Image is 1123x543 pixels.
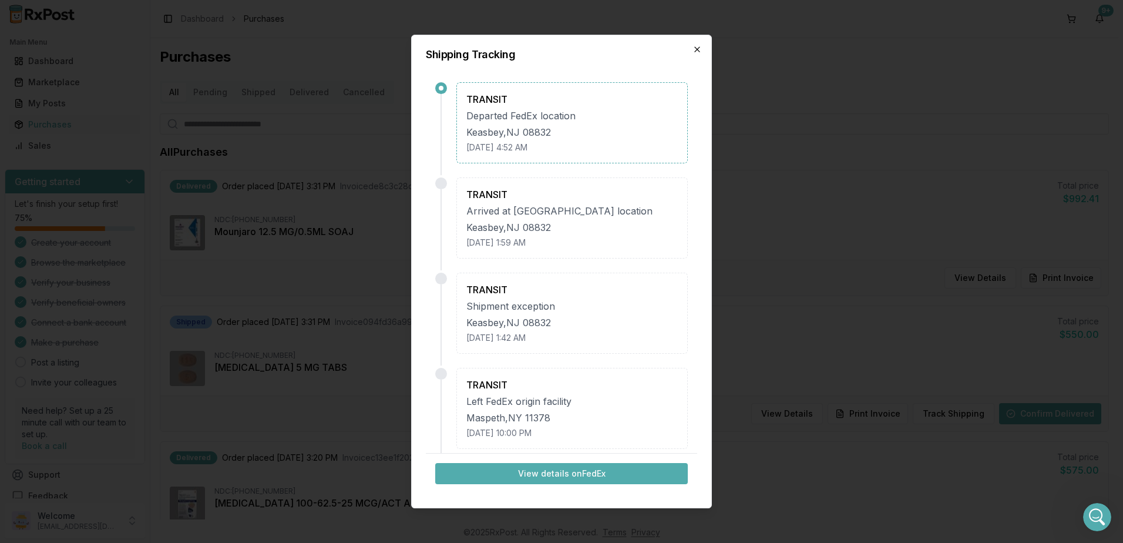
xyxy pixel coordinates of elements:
div: TRANSIT [466,92,678,106]
div: Close [206,5,227,26]
div: Departed FedEx location [466,109,678,123]
div: got it. THank you! [142,153,216,165]
div: Shouldn't be an issue finding but won't be able to go out until [DATE] sorry [9,216,193,253]
button: go back [8,5,30,27]
div: Sounds good [9,325,82,351]
h2: Shipping Tracking [426,49,697,60]
button: View details onFedEx [435,463,688,484]
div: [DATE] [9,263,226,279]
div: LUIS says… [9,146,226,182]
div: Manuel says… [9,216,226,263]
iframe: Intercom live chat [1083,503,1111,531]
button: Upload attachment [56,385,65,394]
h1: [PERSON_NAME] [57,6,133,15]
div: [DATE] 10:00 PM [466,427,678,439]
button: Send a message… [201,380,220,399]
div: Keasbey , NJ 08832 [466,125,678,139]
div: No since we are waiting to submit both at the same time it will be over $1000 [9,30,193,67]
div: Do you have [MEDICAL_DATA]? [89,189,216,200]
div: TRANSIT [466,187,678,202]
p: Active 15h ago [57,15,114,26]
div: Left FedEx origin facility [466,394,678,408]
div: TRANSIT [466,378,678,392]
div: Manuel says… [9,325,226,360]
button: Gif picker [37,385,46,394]
div: don't need the [MEDICAL_DATA]. thanks for checking [52,286,216,309]
div: Both in your cart! [19,118,91,130]
div: Keasbey , NJ 08832 [466,316,678,330]
div: don't need the [MEDICAL_DATA]. thanks for checking [42,279,226,316]
div: LUIS says… [9,279,226,325]
button: Home [184,5,206,27]
div: Do you have [MEDICAL_DATA]? [79,182,226,207]
div: Maspeth , NY 11378 [466,411,678,425]
div: Shipment exception [466,299,678,313]
div: Arrived at [GEOGRAPHIC_DATA] location [466,204,678,218]
img: Profile image for Manuel [33,6,52,25]
div: Both in your cart! [9,111,100,137]
div: Manuel says… [9,30,226,76]
div: got it. THank you! [133,146,226,172]
div: Keasbey , NJ 08832 [466,220,678,234]
div: Manuel says… [9,111,226,146]
div: No since we are waiting to submit both at the same time it will be over $1000 [19,37,183,60]
div: LUIS says… [9,182,226,217]
div: Shouldn't be an issue finding but won't be able to go out until [DATE] sorry [19,223,183,246]
button: Emoji picker [18,385,28,394]
div: LUIS says… [9,76,226,112]
div: [DATE] 1:42 AM [466,332,678,344]
div: Sounds good [19,332,72,344]
div: [DATE] 4:52 AM [466,142,678,153]
textarea: Message… [10,360,225,380]
div: ok [206,83,216,95]
div: ok [197,76,226,102]
div: TRANSIT [466,283,678,297]
div: [DATE] 1:59 AM [466,237,678,249]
